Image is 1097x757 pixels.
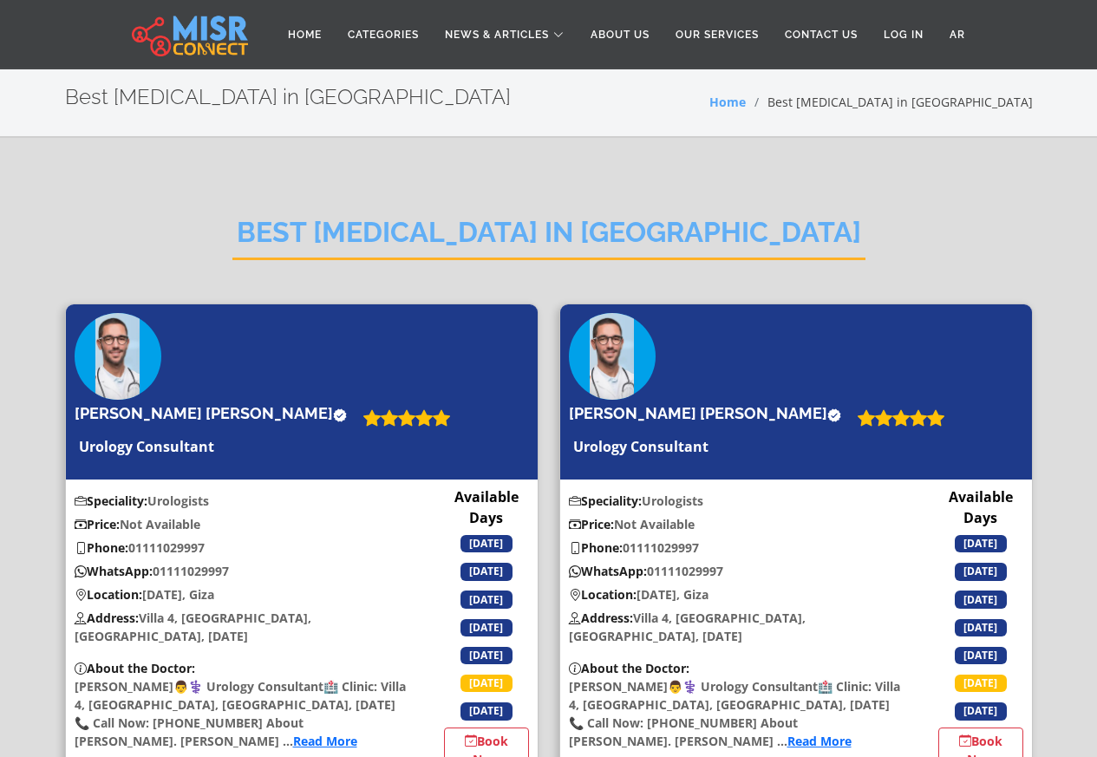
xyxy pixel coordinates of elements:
[335,18,432,51] a: Categories
[955,702,1007,720] span: [DATE]
[66,515,415,533] p: Not Available
[937,18,978,51] a: AR
[746,93,1033,111] li: Best [MEDICAL_DATA] in [GEOGRAPHIC_DATA]
[663,18,772,51] a: Our Services
[569,563,647,579] b: WhatsApp:
[772,18,871,51] a: Contact Us
[275,18,335,51] a: Home
[787,733,852,749] a: Read More
[75,404,355,423] a: [PERSON_NAME] [PERSON_NAME]
[560,538,909,557] p: 01111029997
[955,535,1007,552] span: [DATE]
[569,586,637,603] b: Location:
[460,675,513,692] span: [DATE]
[955,563,1007,580] span: [DATE]
[75,660,195,676] b: About the Doctor:
[66,562,415,580] p: 01111029997
[232,216,865,260] h2: Best [MEDICAL_DATA] in [GEOGRAPHIC_DATA]
[460,619,513,636] span: [DATE]
[871,18,937,51] a: Log in
[460,535,513,552] span: [DATE]
[66,538,415,557] p: 01111029997
[460,563,513,580] span: [DATE]
[75,404,347,423] h4: [PERSON_NAME] [PERSON_NAME]
[460,591,513,608] span: [DATE]
[75,313,161,400] img: Dr. Karim Mahmoud Daw
[560,585,909,604] p: [DATE], Giza
[75,436,459,457] a: Urology Consultant
[569,404,849,423] a: [PERSON_NAME] [PERSON_NAME]
[578,18,663,51] a: About Us
[66,585,415,604] p: [DATE], Giza
[569,660,689,676] b: About the Doctor:
[569,313,656,400] img: Dr. Karim Mahmoud Daw
[955,619,1007,636] span: [DATE]
[569,404,841,423] h4: [PERSON_NAME] [PERSON_NAME]
[75,563,153,579] b: WhatsApp:
[560,492,909,510] p: Urologists
[560,659,909,750] p: [PERSON_NAME]👨⚕️ Urology Consultant🏥 Clinic: Villa 4, [GEOGRAPHIC_DATA], [GEOGRAPHIC_DATA], [DATE...
[132,13,248,56] img: main.misr_connect
[955,591,1007,608] span: [DATE]
[460,647,513,664] span: [DATE]
[75,516,120,532] b: Price:
[66,659,415,750] p: [PERSON_NAME]👨⚕️ Urology Consultant🏥 Clinic: Villa 4, [GEOGRAPHIC_DATA], [GEOGRAPHIC_DATA], [DATE...
[432,18,578,51] a: News & Articles
[75,493,147,509] b: Speciality:
[569,516,614,532] b: Price:
[75,539,128,556] b: Phone:
[75,610,139,626] b: Address:
[445,27,549,42] span: News & Articles
[333,408,347,422] svg: Verified account
[955,675,1007,692] span: [DATE]
[66,492,415,510] p: Urologists
[460,702,513,720] span: [DATE]
[560,515,909,533] p: Not Available
[560,609,909,645] p: Villa 4, [GEOGRAPHIC_DATA], [GEOGRAPHIC_DATA], [DATE]
[827,408,841,422] svg: Verified account
[955,647,1007,664] span: [DATE]
[75,586,142,603] b: Location:
[569,436,953,457] a: Urology Consultant
[569,493,642,509] b: Speciality:
[569,539,623,556] b: Phone:
[709,94,746,110] a: Home
[293,733,357,749] a: Read More
[65,85,511,110] h2: Best [MEDICAL_DATA] in [GEOGRAPHIC_DATA]
[569,610,633,626] b: Address:
[66,609,415,645] p: Villa 4, [GEOGRAPHIC_DATA], [GEOGRAPHIC_DATA], [DATE]
[560,562,909,580] p: 01111029997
